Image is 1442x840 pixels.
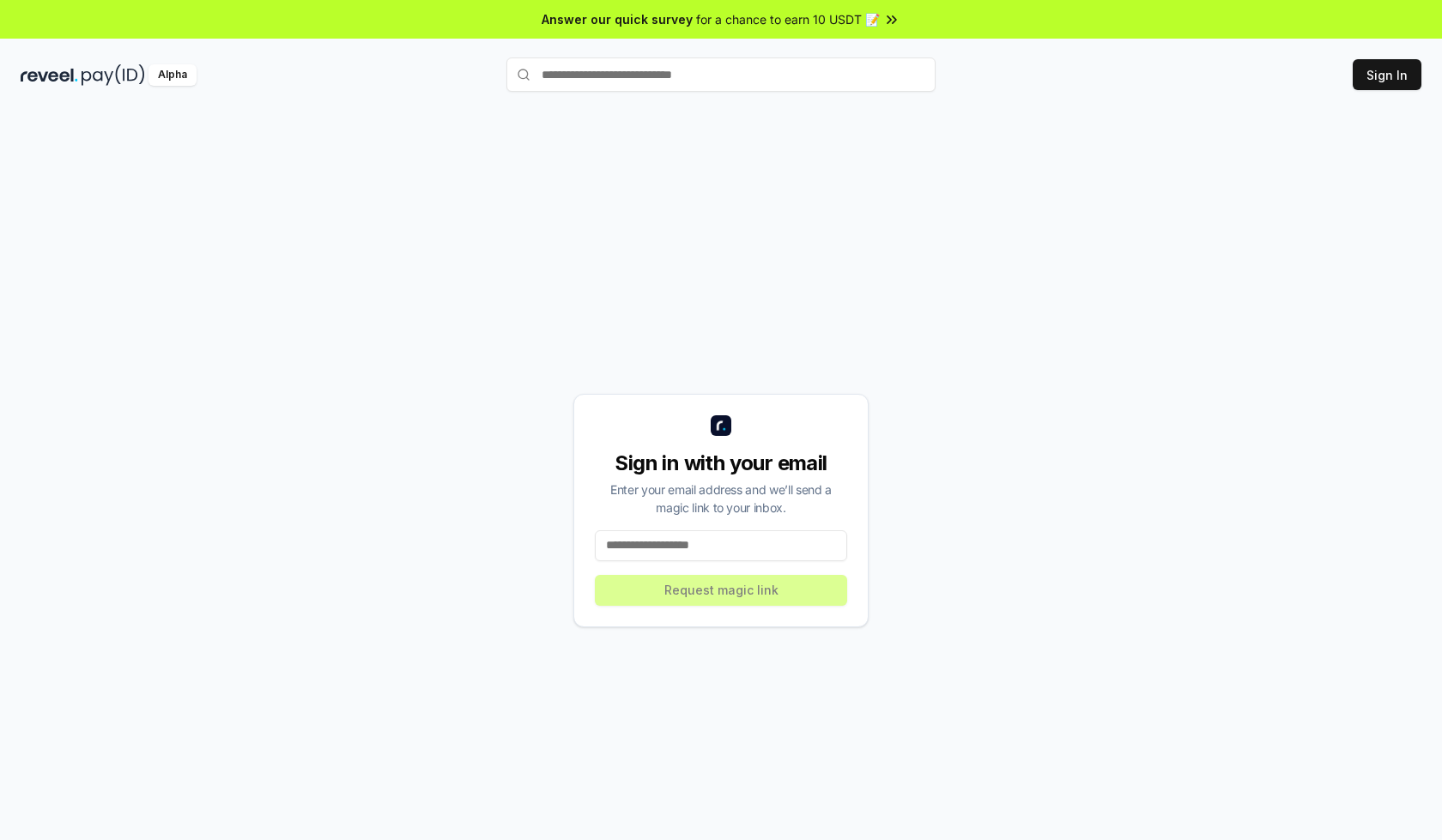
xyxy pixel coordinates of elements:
[148,64,197,86] div: Alpha
[1353,59,1421,90] button: Sign In
[711,415,731,436] img: logo_small
[696,10,880,28] span: for a chance to earn 10 USDT 📝
[542,10,693,28] span: Answer our quick survey
[595,450,847,477] div: Sign in with your email
[595,480,847,517] div: Enter your email address and we’ll send a magic link to your inbox.
[82,64,145,86] img: pay_id
[21,64,78,86] img: reveel_dark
